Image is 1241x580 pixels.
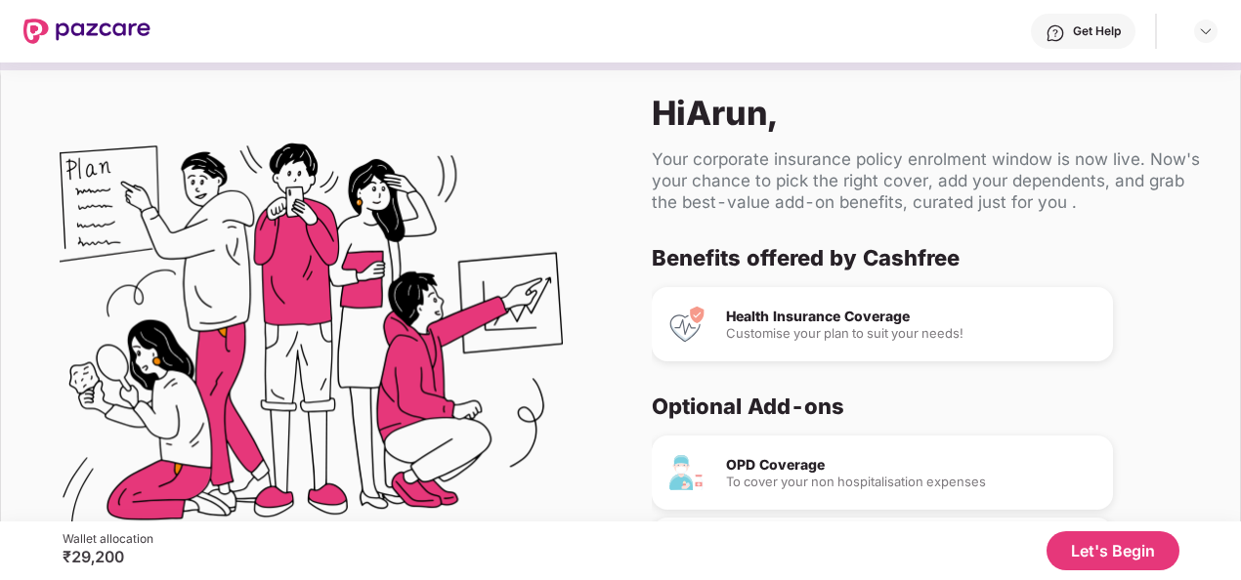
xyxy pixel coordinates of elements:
[652,93,1209,133] div: Hi Arun ,
[652,393,1193,420] div: Optional Add-ons
[652,244,1193,271] div: Benefits offered by Cashfree
[1198,23,1214,39] img: svg+xml;base64,PHN2ZyBpZD0iRHJvcGRvd24tMzJ4MzIiIHhtbG5zPSJodHRwOi8vd3d3LnczLm9yZy8yMDAwL3N2ZyIgd2...
[667,305,706,344] img: Health Insurance Coverage
[1046,23,1065,43] img: svg+xml;base64,PHN2ZyBpZD0iSGVscC0zMngzMiIgeG1sbnM9Imh0dHA6Ly93d3cudzMub3JnLzIwMDAvc3ZnIiB3aWR0aD...
[726,476,1097,488] div: To cover your non hospitalisation expenses
[63,547,153,566] div: ₹29,200
[726,327,1097,340] div: Customise your plan to suit your needs!
[63,531,153,547] div: Wallet allocation
[1047,531,1179,570] button: Let's Begin
[726,458,1097,472] div: OPD Coverage
[23,19,150,44] img: New Pazcare Logo
[726,310,1097,323] div: Health Insurance Coverage
[652,148,1209,213] div: Your corporate insurance policy enrolment window is now live. Now's your chance to pick the right...
[1073,23,1121,39] div: Get Help
[667,453,706,492] img: OPD Coverage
